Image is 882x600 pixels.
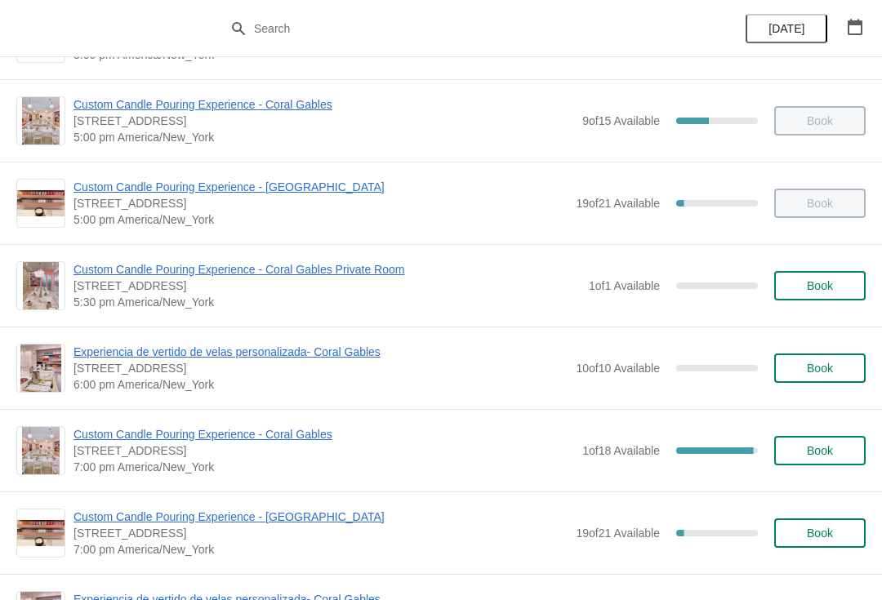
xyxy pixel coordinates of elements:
[73,278,581,294] span: [STREET_ADDRESS]
[589,279,660,292] span: 1 of 1 Available
[73,525,568,541] span: [STREET_ADDRESS]
[576,527,660,540] span: 19 of 21 Available
[73,426,574,442] span: Custom Candle Pouring Experience - Coral Gables
[774,271,866,300] button: Book
[576,362,660,375] span: 10 of 10 Available
[73,294,581,310] span: 5:30 pm America/New_York
[807,279,833,292] span: Book
[73,179,568,195] span: Custom Candle Pouring Experience - [GEOGRAPHIC_DATA]
[22,427,60,474] img: Custom Candle Pouring Experience - Coral Gables | 154 Giralda Avenue, Coral Gables, FL, USA | 7:0...
[73,195,568,211] span: [STREET_ADDRESS]
[22,97,60,144] img: Custom Candle Pouring Experience - Coral Gables | 154 Giralda Avenue, Coral Gables, FL, USA | 5:0...
[73,261,581,278] span: Custom Candle Pouring Experience - Coral Gables Private Room
[768,22,804,35] span: [DATE]
[20,344,61,392] img: Experiencia de vertido de velas personalizada- Coral Gables | 154 Giralda Avenue, Coral Gables, F...
[774,436,866,465] button: Book
[73,509,568,525] span: Custom Candle Pouring Experience - [GEOGRAPHIC_DATA]
[73,96,574,113] span: Custom Candle Pouring Experience - Coral Gables
[73,360,568,376] span: [STREET_ADDRESS]
[746,14,827,43] button: [DATE]
[807,444,833,457] span: Book
[73,344,568,360] span: Experiencia de vertido de velas personalizada- Coral Gables
[807,527,833,540] span: Book
[73,541,568,558] span: 7:00 pm America/New_York
[582,114,660,127] span: 9 of 15 Available
[73,113,574,129] span: [STREET_ADDRESS]
[774,353,866,383] button: Book
[73,376,568,393] span: 6:00 pm America/New_York
[774,518,866,548] button: Book
[807,362,833,375] span: Book
[73,129,574,145] span: 5:00 pm America/New_York
[73,211,568,228] span: 5:00 pm America/New_York
[17,190,65,217] img: Custom Candle Pouring Experience - Fort Lauderdale | 914 East Las Olas Boulevard, Fort Lauderdale...
[23,262,59,309] img: Custom Candle Pouring Experience - Coral Gables Private Room | 154 Giralda Avenue, Coral Gables, ...
[253,14,661,43] input: Search
[17,520,65,547] img: Custom Candle Pouring Experience - Fort Lauderdale | 914 East Las Olas Boulevard, Fort Lauderdale...
[73,459,574,475] span: 7:00 pm America/New_York
[576,197,660,210] span: 19 of 21 Available
[582,444,660,457] span: 1 of 18 Available
[73,442,574,459] span: [STREET_ADDRESS]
